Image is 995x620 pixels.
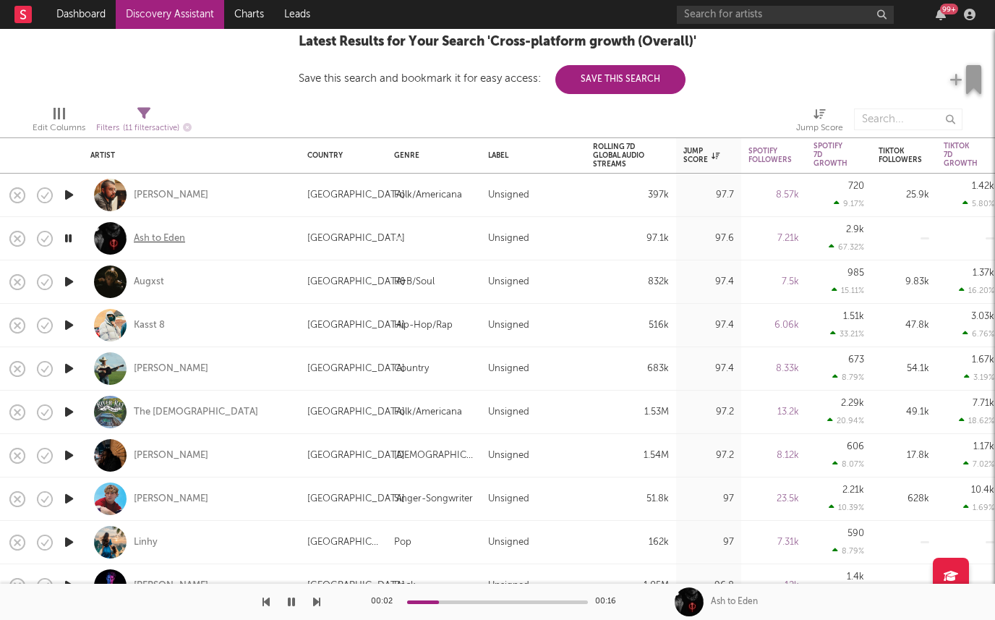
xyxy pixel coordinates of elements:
[394,317,453,334] div: Hip-Hop/Rap
[394,151,466,160] div: Genre
[848,182,864,191] div: 720
[711,595,758,608] div: Ash to Eden
[307,447,405,464] div: [GEOGRAPHIC_DATA]
[134,449,208,462] div: [PERSON_NAME]
[748,147,792,164] div: Spotify Followers
[963,459,994,469] div: 7.02 %
[96,101,192,143] div: Filters(11 filters active)
[555,65,686,94] button: Save This Search
[134,406,258,419] a: The [DEMOGRAPHIC_DATA]
[593,273,669,291] div: 832k
[394,534,411,551] div: Pop
[936,9,946,20] button: 99+
[488,230,529,247] div: Unsigned
[394,447,474,464] div: [DEMOGRAPHIC_DATA]
[832,373,864,382] div: 8.79 %
[488,187,529,204] div: Unsigned
[593,404,669,421] div: 1.53M
[748,491,799,508] div: 23.5k
[832,459,864,469] div: 8.07 %
[973,442,994,451] div: 1.17k
[879,273,929,291] div: 9.83k
[748,447,799,464] div: 8.12k
[394,273,435,291] div: R&B/Soul
[488,577,529,595] div: Unsigned
[748,360,799,378] div: 8.33k
[683,534,734,551] div: 97
[973,399,994,408] div: 7.71k
[854,109,962,130] input: Search...
[834,199,864,208] div: 9.17 %
[307,187,405,204] div: [GEOGRAPHIC_DATA]
[488,151,571,160] div: Label
[394,404,462,421] div: Folk/Americana
[593,230,669,247] div: 97.1k
[832,546,864,556] div: 8.79 %
[847,268,864,278] div: 985
[299,33,696,51] div: Latest Results for Your Search ' Cross-platform growth (Overall) '
[683,230,734,247] div: 97.6
[134,362,208,375] a: [PERSON_NAME]
[940,4,958,14] div: 99 +
[371,593,400,611] div: 00:02
[307,577,405,595] div: [GEOGRAPHIC_DATA]
[748,534,799,551] div: 7.31k
[748,273,799,291] div: 7.5k
[879,147,922,164] div: Tiktok Followers
[879,317,929,334] div: 47.8k
[394,187,462,204] div: Folk/Americana
[683,187,734,204] div: 97.7
[33,101,85,143] div: Edit Columns
[134,319,165,332] a: Kasst 8
[593,360,669,378] div: 683k
[796,101,843,143] div: Jump Score
[830,329,864,339] div: 33.21 %
[971,485,994,495] div: 10.4k
[748,317,799,334] div: 6.06k
[307,534,380,551] div: [GEOGRAPHIC_DATA]
[593,491,669,508] div: 51.8k
[683,491,734,508] div: 97
[683,147,719,164] div: Jump Score
[683,273,734,291] div: 97.4
[33,119,85,137] div: Edit Columns
[394,577,416,595] div: Rock
[972,355,994,365] div: 1.67k
[683,447,734,464] div: 97.2
[134,276,164,289] a: Augxst
[488,317,529,334] div: Unsigned
[488,273,529,291] div: Unsigned
[134,536,158,549] a: Linhy
[307,230,405,247] div: [GEOGRAPHIC_DATA]
[123,124,179,132] span: ( 11 filters active)
[748,577,799,595] div: 12k
[973,268,994,278] div: 1.37k
[962,199,994,208] div: 5.80 %
[593,143,647,169] div: Rolling 7D Global Audio Streams
[593,187,669,204] div: 397k
[841,399,864,408] div: 2.29k
[307,404,405,421] div: [GEOGRAPHIC_DATA]
[677,6,894,24] input: Search for artists
[299,73,686,84] div: Save this search and bookmark it for easy access:
[879,360,929,378] div: 54.1k
[962,329,994,339] div: 6.76 %
[847,529,864,538] div: 590
[593,317,669,334] div: 516k
[829,242,864,252] div: 67.32 %
[944,142,978,168] div: Tiktok 7D Growth
[134,579,208,593] a: [PERSON_NAME]
[96,119,192,137] div: Filters
[307,360,405,378] div: [GEOGRAPHIC_DATA]
[748,404,799,421] div: 13.2k
[963,503,994,512] div: 1.69 %
[134,232,185,245] a: Ash to Eden
[488,534,529,551] div: Unsigned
